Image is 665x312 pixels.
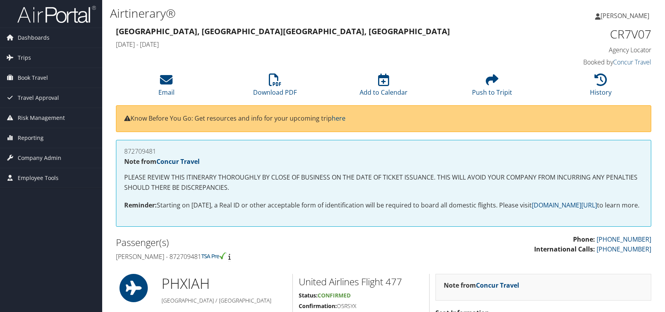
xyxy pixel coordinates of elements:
a: Concur Travel [156,157,200,166]
span: Travel Approval [18,88,59,108]
span: Company Admin [18,148,61,168]
a: History [590,78,612,97]
h5: [GEOGRAPHIC_DATA] / [GEOGRAPHIC_DATA] [162,297,287,305]
h1: Airtinerary® [110,5,475,22]
a: [DOMAIN_NAME][URL] [532,201,597,209]
span: Book Travel [18,68,48,88]
h1: PHX IAH [162,274,287,294]
span: Reporting [18,128,44,148]
span: [PERSON_NAME] [601,11,649,20]
strong: Note from [124,157,200,166]
a: Add to Calendar [360,78,408,97]
h2: Passenger(s) [116,236,378,249]
p: PLEASE REVIEW THIS ITINERARY THOROUGHLY BY CLOSE OF BUSINESS ON THE DATE OF TICKET ISSUANCE. THIS... [124,173,643,193]
h4: Booked by [526,58,651,66]
strong: Note from [444,281,519,290]
a: [PHONE_NUMBER] [597,235,651,244]
h4: [DATE] - [DATE] [116,40,514,49]
h4: [PERSON_NAME] - 872709481 [116,252,378,261]
strong: Phone: [573,235,595,244]
a: here [332,114,345,123]
img: tsa-precheck.png [201,252,227,259]
strong: Confirmation: [299,302,337,310]
h5: O5RSYX [299,302,423,310]
h4: Agency Locator [526,46,651,54]
strong: Status: [299,292,318,299]
a: Download PDF [253,78,297,97]
h4: 872709481 [124,148,643,154]
a: Concur Travel [476,281,519,290]
a: Push to Tripit [472,78,512,97]
img: airportal-logo.png [17,5,96,24]
a: [PERSON_NAME] [595,4,657,28]
p: Know Before You Go: Get resources and info for your upcoming trip [124,114,643,124]
span: Confirmed [318,292,351,299]
span: Employee Tools [18,168,59,188]
a: Concur Travel [613,58,651,66]
span: Risk Management [18,108,65,128]
a: Email [158,78,175,97]
span: Trips [18,48,31,68]
strong: Reminder: [124,201,157,209]
a: [PHONE_NUMBER] [597,245,651,253]
span: Dashboards [18,28,50,48]
strong: International Calls: [534,245,595,253]
h1: CR7V07 [526,26,651,42]
strong: [GEOGRAPHIC_DATA], [GEOGRAPHIC_DATA] [GEOGRAPHIC_DATA], [GEOGRAPHIC_DATA] [116,26,450,37]
p: Starting on [DATE], a Real ID or other acceptable form of identification will be required to boar... [124,200,643,211]
h2: United Airlines Flight 477 [299,275,423,288]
